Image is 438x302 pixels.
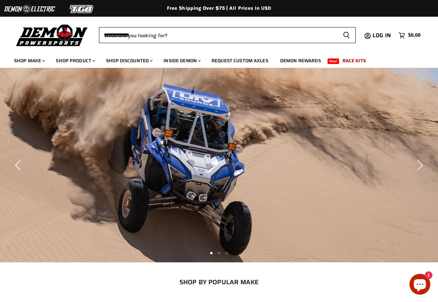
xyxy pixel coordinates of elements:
a: Log in [369,32,395,39]
a: Shop Product [51,54,99,68]
a: Demon Rewards [275,54,326,68]
a: Inside Demon [158,54,205,68]
img: Demon Powersports [14,23,90,47]
img: TGB Logo 2 [56,2,108,16]
button: Search [337,27,356,43]
li: Page dot 3 [225,252,228,254]
h2: SHOP BY POPULAR MAKE [9,278,430,286]
input: Search [99,27,337,43]
form: Product [99,27,356,43]
button: Next [412,158,426,172]
a: $0.00 [395,30,424,40]
li: Page dot 2 [218,252,220,254]
li: Page dot 1 [210,252,213,254]
a: Shop Discounted [101,54,157,68]
button: Previous [12,158,26,172]
span: $0.00 [408,32,421,39]
span: New! [328,58,339,64]
a: Race Kits [337,54,371,68]
ul: Main menu [9,51,419,68]
inbox-online-store-chat: Shopify online store chat [407,274,432,296]
span: Log in [372,31,391,40]
a: Request Custom Axles [206,54,274,68]
img: Demon Electric Logo 2 [3,2,56,16]
a: Shop Make [9,54,49,68]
